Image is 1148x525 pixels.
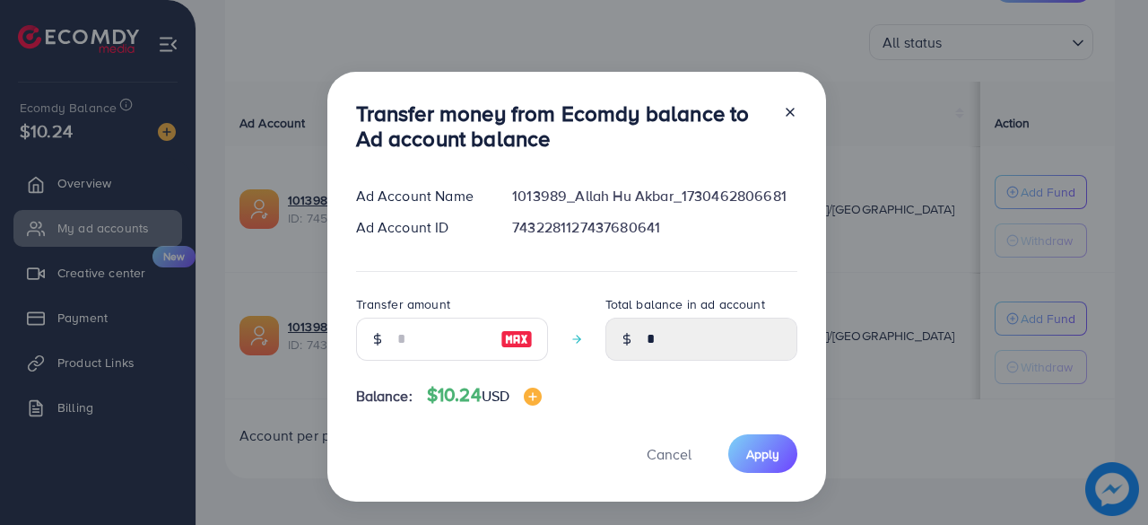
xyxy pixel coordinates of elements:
div: 1013989_Allah Hu Akbar_1730462806681 [498,186,811,206]
span: Cancel [647,444,691,464]
span: Apply [746,445,779,463]
label: Total balance in ad account [605,295,765,313]
label: Transfer amount [356,295,450,313]
h4: $10.24 [427,384,542,407]
h3: Transfer money from Ecomdy balance to Ad account balance [356,101,769,153]
span: Balance: [356,386,413,407]
img: image [524,388,542,406]
button: Cancel [624,434,714,473]
div: 7432281127437680641 [498,217,811,238]
div: Ad Account Name [342,186,499,206]
button: Apply [728,434,797,473]
span: USD [482,386,509,406]
div: Ad Account ID [342,217,499,238]
img: image [500,328,533,350]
